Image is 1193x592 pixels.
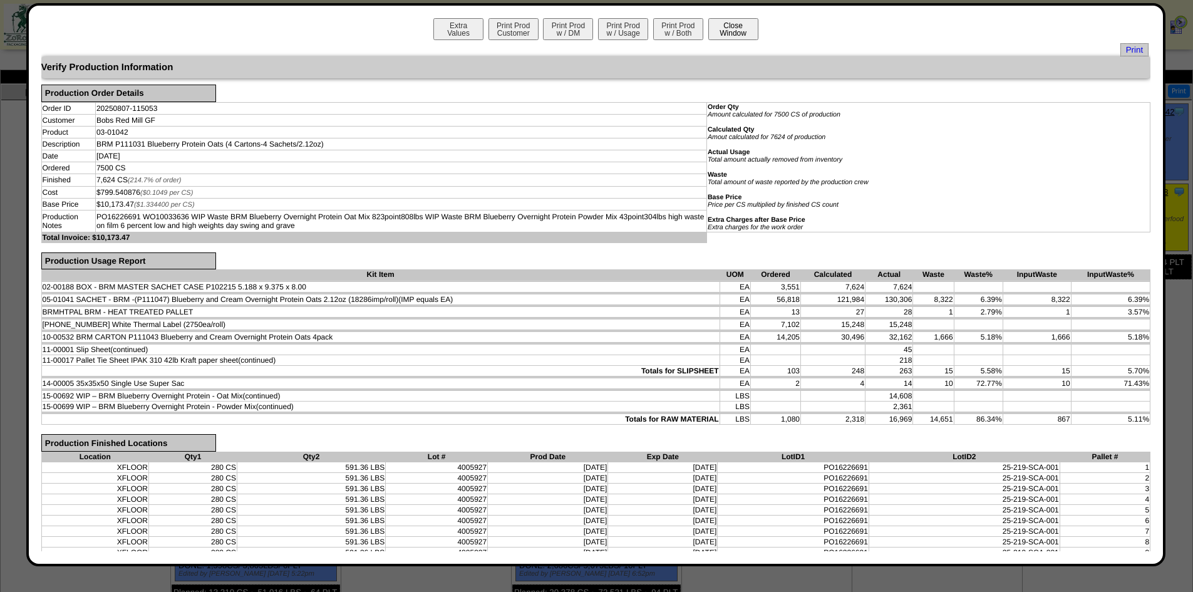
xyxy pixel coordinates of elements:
[488,536,608,547] td: [DATE]
[865,332,913,343] td: 32,162
[256,402,294,411] span: (continued)
[913,269,954,280] th: Waste
[801,282,865,293] td: 7,624
[865,307,913,318] td: 28
[41,198,95,210] td: Base Price
[95,126,706,138] td: 03-01042
[865,402,913,412] td: 2,361
[41,126,95,138] td: Product
[718,504,869,515] td: PO16226691
[386,536,488,547] td: 4005927
[41,452,149,462] th: Location
[488,18,539,40] button: Print ProdCustomer
[865,366,913,376] td: 263
[1060,462,1150,472] td: 1
[41,494,149,504] td: XFLOOR
[110,345,148,354] span: (continued)
[1003,294,1071,305] td: 8,322
[1060,547,1150,558] td: 9
[41,345,720,355] td: 11-00001 Slip Sheet
[720,366,750,376] td: EA
[386,504,488,515] td: 4005927
[954,294,1003,305] td: 6.39%
[608,547,718,558] td: [DATE]
[869,452,1060,462] th: LotID2
[707,28,760,38] a: CloseWindow
[41,366,720,376] td: Totals for SLIPSHEET
[149,526,237,536] td: 280 CS
[242,392,280,400] span: (continued)
[41,174,95,186] td: Finished
[801,319,865,330] td: 15,248
[750,332,800,343] td: 14,205
[718,526,869,536] td: PO16226691
[865,378,913,389] td: 14
[750,294,800,305] td: 56,818
[720,402,750,412] td: LBS
[488,472,608,483] td: [DATE]
[720,319,750,330] td: EA
[95,138,706,150] td: BRM P111031 Blueberry Protein Oats (4 Cartons-4 Sachets/2.12oz)
[237,504,386,515] td: 591.36 LBS
[608,494,718,504] td: [DATE]
[41,186,95,198] td: Cost
[95,162,706,174] td: 7500 CS
[237,452,386,462] th: Qty2
[41,378,720,389] td: 14-00005 35x35x50 Single Use Super Sac
[718,472,869,483] td: PO16226691
[708,194,742,201] b: Base Price
[801,294,865,305] td: 121,984
[608,504,718,515] td: [DATE]
[608,472,718,483] td: [DATE]
[913,378,954,389] td: 10
[708,216,805,224] b: Extra Charges after Base Price
[720,414,750,425] td: LBS
[608,536,718,547] td: [DATE]
[149,515,237,526] td: 280 CS
[718,536,869,547] td: PO16226691
[1060,494,1150,504] td: 4
[1003,366,1071,376] td: 15
[708,224,803,231] i: Extra charges for the work order
[237,494,386,504] td: 591.36 LBS
[1003,378,1071,389] td: 10
[718,462,869,472] td: PO16226691
[41,319,720,330] td: [PHONE_NUMBER] White Thermal Label (2750ea/roll)
[865,345,913,355] td: 45
[869,526,1060,536] td: 25-219-SCA-001
[41,414,720,425] td: Totals for RAW MATERIAL
[718,452,869,462] th: LotID1
[41,355,720,366] td: 11-00017 Pallet Tie Sheet IPAK 310 42lb Kraft paper sheet
[801,332,865,343] td: 30,496
[720,282,750,293] td: EA
[386,494,488,504] td: 4005927
[41,536,149,547] td: XFLOOR
[95,114,706,126] td: Bobs Red Mill GF
[869,547,1060,558] td: 25-219-SCA-001
[41,232,706,242] td: Total Invoice: $10,173.47
[750,378,800,389] td: 2
[954,366,1003,376] td: 5.58%
[386,483,488,494] td: 4005927
[41,150,95,162] td: Date
[488,452,608,462] th: Prod Date
[954,414,1003,425] td: 86.34%
[41,294,720,305] td: 05-01041 SACHET - BRM -(P111047) Blueberry and Cream Overnight Protein Oats 2.12oz (18286imp/roll...
[386,462,488,472] td: 4005927
[708,103,739,111] b: Order Qty
[95,186,706,198] td: $799.540876
[750,269,800,280] th: Ordered
[237,462,386,472] td: 591.36 LBS
[720,378,750,389] td: EA
[237,536,386,547] td: 591.36 LBS
[708,111,840,118] i: Amount calculated for 7500 CS of production
[1120,43,1149,56] span: Print
[41,252,216,270] div: Production Usage Report
[750,307,800,318] td: 13
[41,102,95,114] td: Order ID
[708,18,758,40] button: CloseWindow
[128,177,182,184] span: (214.7% of order)
[869,504,1060,515] td: 25-219-SCA-001
[41,56,1151,78] div: Verify Production Information
[954,378,1003,389] td: 72.77%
